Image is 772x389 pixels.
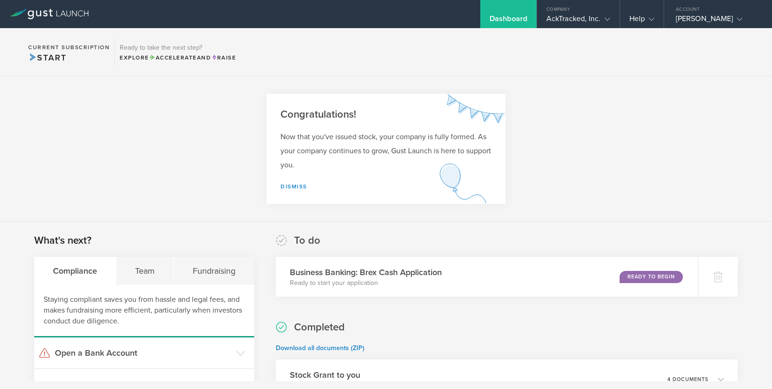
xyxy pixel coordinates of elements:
h2: To do [294,234,320,247]
div: Compliance [34,257,116,285]
div: Explore [120,53,236,62]
div: Team [116,257,174,285]
h2: Current Subscription [28,45,110,50]
h3: Business Banking: Brex Cash Application [290,266,442,278]
div: [PERSON_NAME] [676,14,756,28]
div: AckTracked, Inc. [546,14,610,28]
span: Start [28,52,66,63]
p: Now that you've issued stock, your company is fully formed. As your company continues to grow, Gu... [280,130,492,172]
p: Ready to start your application [290,278,442,288]
p: 4 documents [667,377,709,382]
div: Staying compliant saves you from hassle and legal fees, and makes fundraising more efficient, par... [34,285,254,337]
h2: Congratulations! [280,108,492,121]
h2: What's next? [34,234,91,247]
h3: Stock Grant to you [290,369,360,381]
span: and [149,54,212,61]
div: Dashboard [490,14,527,28]
h2: Completed [294,321,345,334]
div: Ready to take the next step?ExploreAccelerateandRaise [114,37,241,67]
div: Business Banking: Brex Cash ApplicationReady to start your applicationReady to Begin [276,257,698,297]
div: Fundraising [174,257,254,285]
h3: Open a Bank Account [55,347,232,359]
span: Raise [211,54,236,61]
div: Help [629,14,654,28]
span: Accelerate [149,54,197,61]
a: Download all documents (ZIP) [276,344,364,352]
div: Ready to Begin [620,271,683,283]
iframe: Chat Widget [725,344,772,389]
a: Dismiss [280,183,307,190]
h3: Ready to take the next step? [120,45,236,51]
